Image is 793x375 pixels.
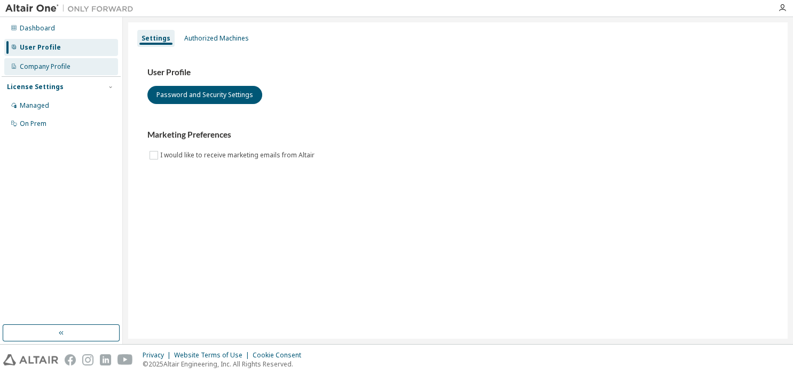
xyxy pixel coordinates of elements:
button: Password and Security Settings [147,86,262,104]
div: User Profile [20,43,61,52]
div: Settings [142,34,170,43]
h3: User Profile [147,67,768,78]
p: © 2025 Altair Engineering, Inc. All Rights Reserved. [143,360,308,369]
img: instagram.svg [82,354,93,365]
img: youtube.svg [117,354,133,365]
div: Dashboard [20,24,55,33]
div: Privacy [143,351,174,360]
h3: Marketing Preferences [147,130,768,140]
img: Altair One [5,3,139,14]
div: License Settings [7,83,64,91]
div: Cookie Consent [253,351,308,360]
img: linkedin.svg [100,354,111,365]
div: Website Terms of Use [174,351,253,360]
label: I would like to receive marketing emails from Altair [160,149,317,162]
div: Authorized Machines [184,34,249,43]
div: Company Profile [20,62,70,71]
img: facebook.svg [65,354,76,365]
img: altair_logo.svg [3,354,58,365]
div: Managed [20,101,49,110]
div: On Prem [20,119,46,128]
